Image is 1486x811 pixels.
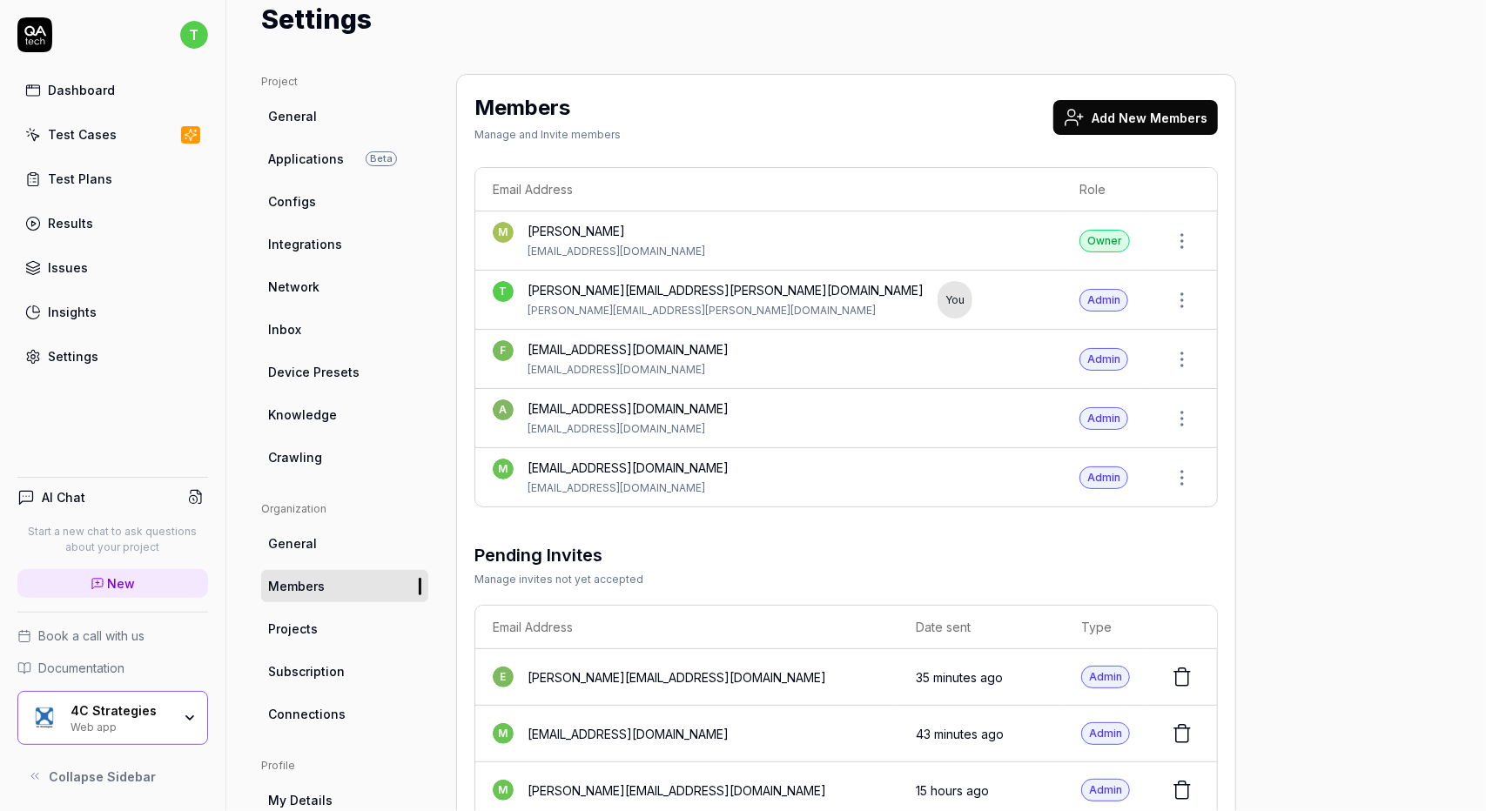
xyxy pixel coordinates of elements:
div: Manage and Invite members [474,127,621,143]
div: Results [48,214,93,232]
a: Insights [17,295,208,329]
div: [PERSON_NAME][EMAIL_ADDRESS][PERSON_NAME][DOMAIN_NAME] [528,303,924,318]
div: Profile [261,758,428,774]
a: Inbox [261,313,428,345]
p: Start a new chat to ask questions about your project [17,524,208,555]
span: f [493,340,514,361]
div: Admin [1081,666,1130,688]
div: [PERSON_NAME][EMAIL_ADDRESS][DOMAIN_NAME] [528,668,826,687]
span: m [493,723,514,744]
div: [EMAIL_ADDRESS][DOMAIN_NAME] [528,421,729,437]
div: [PERSON_NAME][EMAIL_ADDRESS][PERSON_NAME][DOMAIN_NAME] [528,281,924,299]
div: Admin [1079,407,1128,430]
div: Admin [1079,348,1128,371]
div: Organization [261,501,428,517]
a: Configs [261,185,428,218]
a: Network [261,271,428,303]
div: [EMAIL_ADDRESS][DOMAIN_NAME] [528,480,729,496]
button: Open members actions menu [1165,460,1200,495]
span: t [493,281,514,302]
a: Projects [261,613,428,645]
div: Test Cases [48,125,117,144]
span: Inbox [268,320,301,338]
button: Open members actions menu [1165,224,1200,258]
span: a [493,399,514,420]
time: 35 minutes ago [916,670,1003,685]
th: Email Address [475,168,1062,211]
a: Device Presets [261,356,428,388]
h3: Pending Invites [474,542,643,568]
span: Subscription [268,662,345,680]
span: Applications [268,150,344,168]
span: Knowledge [268,405,337,424]
a: General [261,527,428,560]
a: Crawling [261,441,428,473]
button: Open members actions menu [1165,342,1200,377]
div: [EMAIL_ADDRESS][DOMAIN_NAME] [528,399,729,418]
div: [EMAIL_ADDRESS][DOMAIN_NAME] [528,362,729,378]
span: Documentation [38,659,124,677]
a: Members [261,570,428,602]
a: Documentation [17,659,208,677]
div: Insights [48,303,97,321]
div: [EMAIL_ADDRESS][DOMAIN_NAME] [528,340,729,359]
span: Members [268,577,325,595]
th: Role [1062,168,1147,211]
button: t [180,17,208,52]
div: Issues [48,258,88,277]
span: Network [268,278,319,296]
div: [PERSON_NAME] [528,222,705,240]
div: [EMAIL_ADDRESS][DOMAIN_NAME] [528,725,729,743]
span: New [108,574,136,593]
a: Book a call with us [17,627,208,645]
a: Subscription [261,655,428,687]
h2: Members [474,92,570,124]
div: Settings [48,347,98,365]
span: Integrations [268,235,342,253]
span: General [268,534,317,553]
a: Settings [17,339,208,373]
time: 43 minutes ago [916,727,1004,741]
div: [PERSON_NAME][EMAIL_ADDRESS][DOMAIN_NAME] [528,781,826,800]
a: Dashboard [17,73,208,107]
span: M [493,222,514,243]
a: Test Cases [17,117,208,151]
time: 15 hours ago [916,783,989,798]
div: Test Plans [48,170,112,188]
a: Results [17,206,208,240]
button: 4C Strategies Logo4C StrategiesWeb app [17,691,208,745]
a: Test Plans [17,162,208,196]
h4: AI Chat [42,488,85,506]
div: Owner [1079,230,1130,252]
a: Integrations [261,228,428,260]
a: Knowledge [261,399,428,431]
a: New [17,569,208,598]
div: Admin [1079,289,1128,312]
div: You [938,281,972,318]
span: Device Presets [268,363,360,381]
span: t [180,21,208,49]
div: Admin [1081,779,1130,801]
span: My Details [268,791,333,809]
span: m [493,780,514,801]
th: Date sent [898,606,1064,649]
div: Admin [1081,722,1130,745]
span: Beta [366,151,397,166]
a: Connections [261,698,428,730]
img: 4C Strategies Logo [29,702,60,734]
span: Crawling [268,448,322,466]
button: Open members actions menu [1165,283,1200,318]
th: Email Address [475,606,898,649]
button: Open members actions menu [1165,401,1200,436]
span: Projects [268,620,318,638]
div: 4C Strategies [71,703,171,719]
div: [EMAIL_ADDRESS][DOMAIN_NAME] [528,244,705,259]
a: Issues [17,251,208,285]
button: Collapse Sidebar [17,759,208,794]
span: e [493,667,514,687]
div: Web app [71,719,171,733]
th: Type [1064,606,1147,649]
span: Collapse Sidebar [49,767,156,786]
span: General [268,107,317,125]
span: m [493,459,514,479]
